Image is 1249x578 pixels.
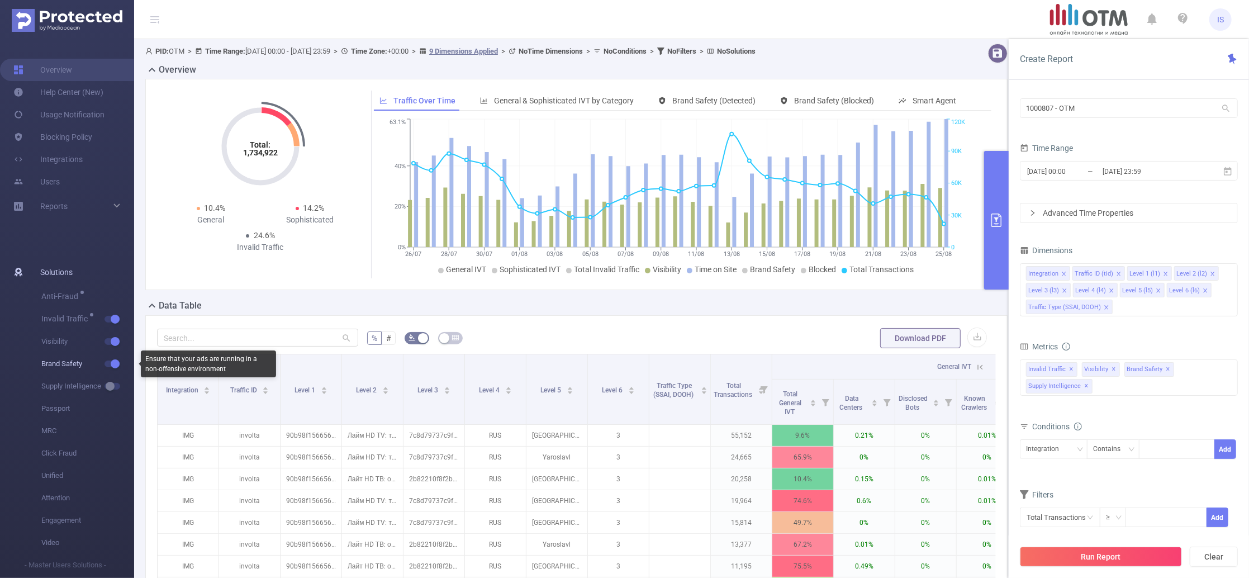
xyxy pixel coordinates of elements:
[13,126,92,148] a: Blocking Policy
[604,47,647,55] b: No Conditions
[141,350,276,377] div: Ensure that your ads are running in a non-offensive environment
[219,468,280,490] p: involta
[342,468,403,490] p: Лайт HD ТВ: онлайн телеканалы
[262,385,269,392] div: Sort
[957,534,1018,555] p: 0%
[250,140,271,149] tspan: Total:
[403,490,464,511] p: 7c8d79737c9fd31202f1084401babb79
[159,299,202,312] h2: Data Table
[772,468,833,490] p: 10.4%
[772,490,833,511] p: 74.6%
[995,402,1001,405] i: icon: caret-down
[895,512,956,533] p: 0%
[759,250,775,258] tspan: 15/08
[526,512,587,533] p: [GEOGRAPHIC_DATA]
[1163,271,1169,278] i: icon: close
[957,425,1018,446] p: 0.01%
[810,398,816,401] i: icon: caret-up
[957,512,1018,533] p: 0%
[1129,267,1160,281] div: Level 1 (l1)
[403,447,464,468] p: 7c8d79737c9fd31202f1084401babb79
[162,214,260,226] div: General
[281,512,341,533] p: 90b98f156656108c2da2c36be336afb5
[567,390,573,393] i: icon: caret-down
[701,385,707,392] div: Sort
[810,402,816,405] i: icon: caret-down
[711,468,772,490] p: 20,258
[667,47,696,55] b: No Filters
[834,512,895,533] p: 0%
[158,512,219,533] p: IMG
[444,390,450,393] i: icon: caret-down
[204,385,210,389] i: icon: caret-up
[895,468,956,490] p: 0%
[711,534,772,555] p: 13,377
[444,385,450,392] div: Sort
[951,148,962,155] tspan: 90K
[951,212,962,219] tspan: 30K
[994,398,1001,405] div: Sort
[330,47,341,55] span: >
[205,203,226,212] span: 10.4%
[895,447,956,468] p: 0%
[1128,446,1135,454] i: icon: down
[13,103,105,126] a: Usage Notification
[321,385,327,392] div: Sort
[582,250,599,258] tspan: 05/08
[342,447,403,468] p: Лайм HD TV: тв и кино онлайн
[1020,342,1058,351] span: Metrics
[260,214,359,226] div: Sophisticated
[386,334,391,343] span: #
[711,556,772,577] p: 11,195
[243,148,278,157] tspan: 1,734,922
[834,490,895,511] p: 0.6%
[1156,288,1161,295] i: icon: close
[1026,379,1093,394] span: Supply Intelligence
[158,447,219,468] p: IMG
[406,250,422,258] tspan: 26/07
[403,556,464,577] p: 2b82210f8f2bb11809896e2085c55774
[41,465,134,487] span: Unified
[1020,490,1053,499] span: Filters
[750,265,795,274] span: Brand Safety
[321,390,327,393] i: icon: caret-down
[41,397,134,420] span: Passport
[711,490,772,511] p: 19,964
[295,386,317,394] span: Level 1
[145,47,756,55] span: OTM [DATE] 00:00 - [DATE] 23:59 +00:00
[951,119,965,126] tspan: 120K
[465,534,526,555] p: RUS
[157,329,358,347] input: Search...
[772,447,833,468] p: 65.9%
[158,556,219,577] p: IMG
[794,96,874,105] span: Brand Safety (Blocked)
[872,398,878,401] i: icon: caret-up
[588,468,649,490] p: 3
[957,447,1018,468] p: 0%
[628,385,635,392] div: Sort
[1115,514,1122,522] i: icon: down
[1217,8,1224,31] span: IS
[1190,547,1238,567] button: Clear
[834,534,895,555] p: 0.01%
[219,490,280,511] p: involta
[13,170,60,193] a: Users
[281,556,341,577] p: 90b98f156656108c2da2c36be336afb5
[446,265,486,274] span: General IVT
[203,385,210,392] div: Sort
[913,96,956,105] span: Smart Agent
[219,534,280,555] p: involta
[1112,363,1117,376] span: ✕
[526,468,587,490] p: [GEOGRAPHIC_DATA]
[41,375,134,397] span: Supply Intelligence
[390,119,406,126] tspan: 63.1%
[1075,267,1113,281] div: Traffic ID (tid)
[567,385,573,389] i: icon: caret-up
[1028,300,1101,315] div: Traffic Type (SSAI, DOOH)
[1028,267,1058,281] div: Integration
[574,265,639,274] span: Total Invalid Traffic
[647,47,657,55] span: >
[701,390,707,393] i: icon: caret-down
[547,250,563,258] tspan: 03/08
[1166,363,1171,376] span: ✕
